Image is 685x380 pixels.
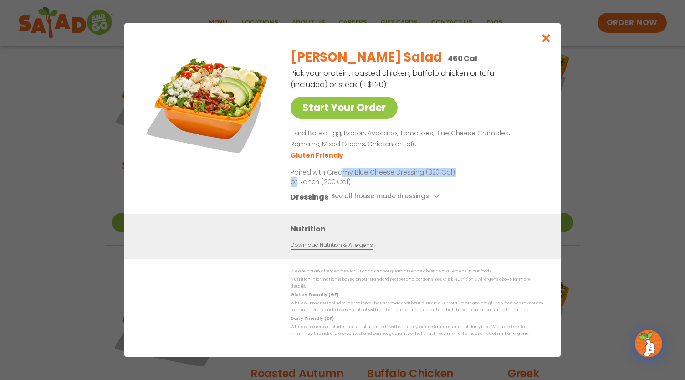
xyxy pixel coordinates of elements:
[291,268,543,275] p: We are not an allergen free facility and cannot guarantee the absence of allergens in our foods.
[291,292,338,298] strong: Gluten Friendly (GF)
[532,23,561,53] button: Close modal
[448,53,477,64] p: 460 Cal
[291,168,459,187] p: Paired with Creamy Blue Cheese Dressing (320 Cal) or Ranch (200 Cal)
[291,276,543,290] p: Nutrition information is based on our standard recipes and portion sizes. Click Nutrition & Aller...
[291,324,543,338] p: While our menu includes foods that are made without dairy, our restaurants are not dairy free. We...
[291,316,333,321] strong: Dairy Friendly (DF)
[291,191,328,203] h3: Dressings
[291,97,398,119] a: Start Your Order
[291,67,496,90] p: Pick your protein: roasted chicken, buffalo chicken or tofu (included) or steak (+$1.20)
[331,191,442,203] button: See all house made dressings
[291,241,373,250] a: Download Nutrition & Allergens
[291,48,442,67] h2: [PERSON_NAME] Salad
[144,41,272,169] img: Featured product photo for Cobb Salad
[291,151,345,160] li: Gluten Friendly
[291,300,543,314] p: While our menu includes ingredients that are made without gluten, our restaurants are not gluten ...
[291,223,547,235] h3: Nutrition
[636,331,661,356] img: wpChatIcon
[291,128,539,150] p: Hard Boiled Egg, Bacon, Avocado, Tomatoes, Blue Cheese Crumbles, Romaine, Mixed Greens, Chicken o...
